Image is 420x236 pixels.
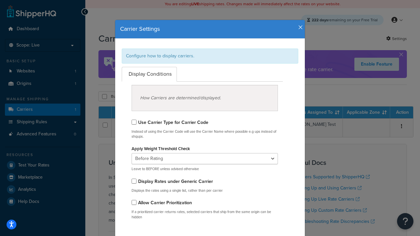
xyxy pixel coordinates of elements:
[132,167,278,171] p: Leave to BEFORE unless advised otherwise
[132,85,278,111] div: How Carriers are determined/displayed.
[132,129,278,139] p: Instead of using the Carrier Code will use the Carrier Name where possible e.g ups instead of shq...
[132,209,278,220] p: If a prioritized carrier returns rates, selected carriers that ship from the same origin can be h...
[122,67,177,82] a: Display Conditions
[138,119,208,126] label: Use Carrier Type for Carrier Code
[138,178,213,185] label: Display Rates under Generic Carrier
[132,188,278,193] p: Displays the rates using a single list, rather than per carrier
[138,199,192,206] label: Allow Carrier Prioritization
[120,25,300,33] h4: Carrier Settings
[132,146,190,151] label: Apply Weight Threshold Check
[122,49,298,64] div: Configure how to display carriers.
[132,120,136,125] input: Use Carrier Type for Carrier Code
[132,200,136,205] input: Allow Carrier Prioritization
[132,179,136,184] input: Display Rates under Generic Carrier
